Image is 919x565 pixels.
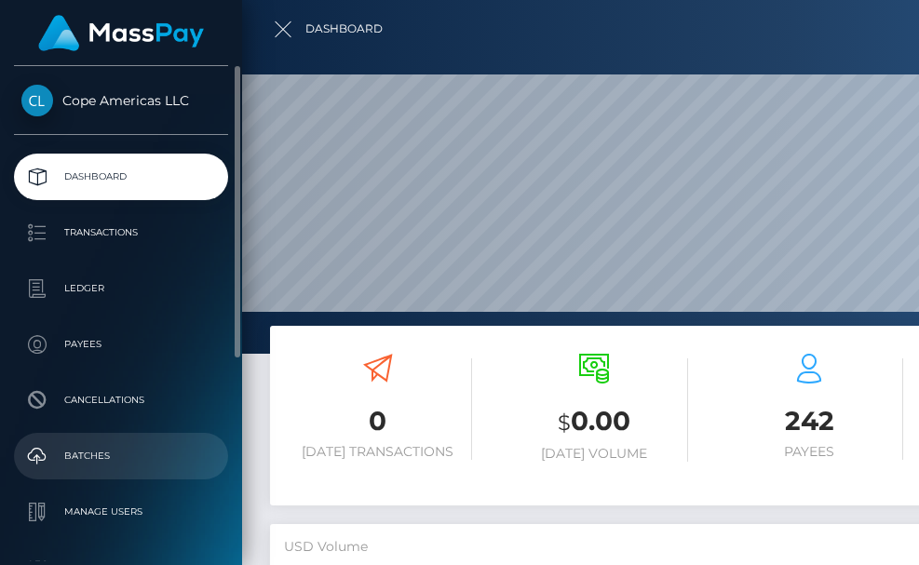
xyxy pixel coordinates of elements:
[21,219,221,247] p: Transactions
[14,377,228,424] a: Cancellations
[14,321,228,368] a: Payees
[14,92,228,109] span: Cope Americas LLC
[14,154,228,200] a: Dashboard
[21,163,221,191] p: Dashboard
[21,442,221,470] p: Batches
[21,330,221,358] p: Payees
[14,489,228,535] a: Manage Users
[21,275,221,303] p: Ledger
[21,386,221,414] p: Cancellations
[38,15,204,51] img: MassPay Logo
[14,265,228,312] a: Ledger
[21,498,221,526] p: Manage Users
[14,433,228,479] a: Batches
[21,85,53,116] img: Cope Americas LLC
[14,209,228,256] a: Transactions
